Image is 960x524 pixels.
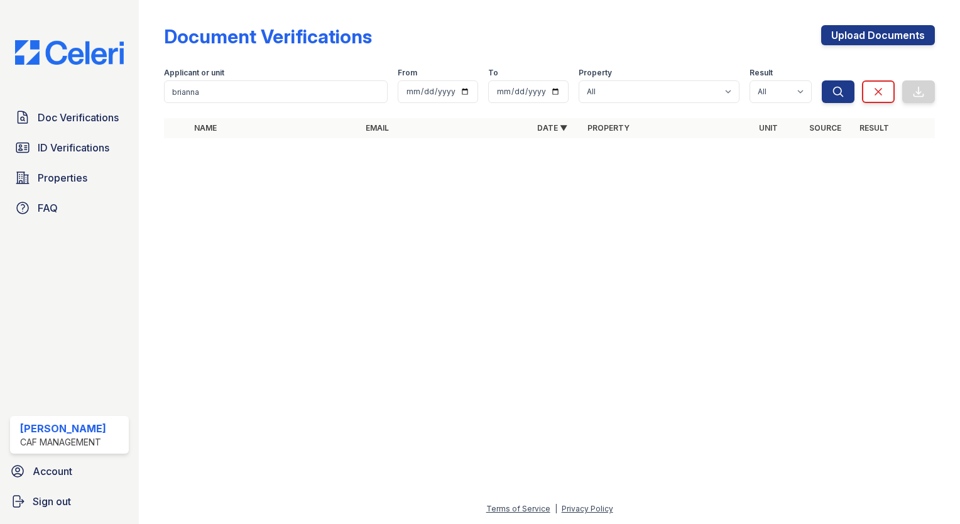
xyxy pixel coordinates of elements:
label: Applicant or unit [164,68,224,78]
span: ID Verifications [38,140,109,155]
a: Doc Verifications [10,105,129,130]
a: Privacy Policy [562,504,613,513]
a: Property [587,123,630,133]
span: Doc Verifications [38,110,119,125]
label: From [398,68,417,78]
label: Property [579,68,612,78]
input: Search by name, email, or unit number [164,80,388,103]
a: Date ▼ [537,123,567,133]
div: [PERSON_NAME] [20,421,106,436]
a: Terms of Service [486,504,550,513]
a: Unit [759,123,778,133]
a: Sign out [5,489,134,514]
span: Sign out [33,494,71,509]
label: To [488,68,498,78]
a: FAQ [10,195,129,221]
span: FAQ [38,200,58,216]
a: Email [366,123,389,133]
a: Source [809,123,841,133]
a: Upload Documents [821,25,935,45]
a: Result [859,123,889,133]
div: CAF Management [20,436,106,449]
span: Account [33,464,72,479]
a: ID Verifications [10,135,129,160]
div: | [555,504,557,513]
div: Document Verifications [164,25,372,48]
img: CE_Logo_Blue-a8612792a0a2168367f1c8372b55b34899dd931a85d93a1a3d3e32e68fde9ad4.png [5,40,134,65]
a: Properties [10,165,129,190]
label: Result [750,68,773,78]
a: Name [194,123,217,133]
span: Properties [38,170,87,185]
a: Account [5,459,134,484]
